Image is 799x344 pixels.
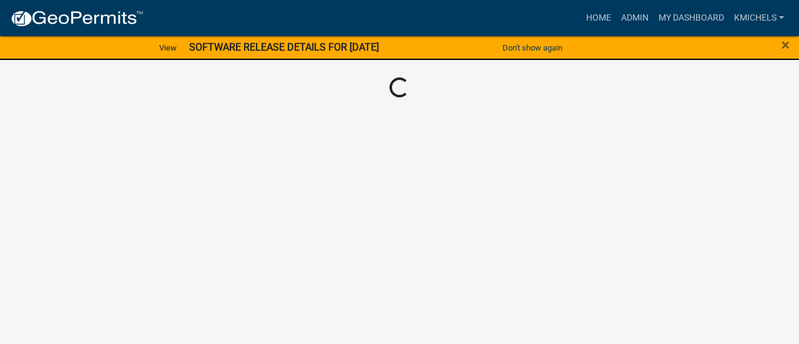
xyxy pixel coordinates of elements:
[498,37,567,58] button: Don't show again
[616,6,654,30] a: Admin
[189,41,379,53] strong: SOFTWARE RELEASE DETAILS FOR [DATE]
[654,6,729,30] a: My Dashboard
[581,6,616,30] a: Home
[782,37,790,52] button: Close
[154,37,182,58] a: View
[782,36,790,54] span: ×
[729,6,789,30] a: KMichels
